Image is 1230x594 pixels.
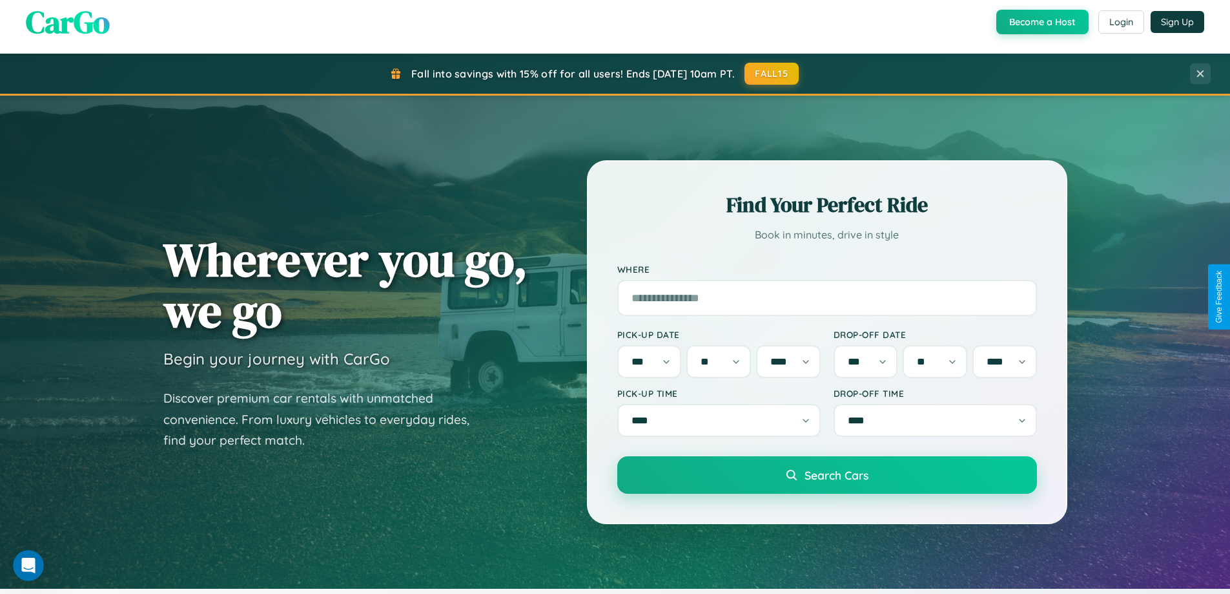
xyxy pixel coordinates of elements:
h2: Find Your Perfect Ride [617,191,1037,219]
label: Pick-up Time [617,388,821,399]
button: Sign Up [1151,11,1204,33]
label: Where [617,264,1037,275]
span: Search Cars [805,468,868,482]
p: Discover premium car rentals with unmatched convenience. From luxury vehicles to everyday rides, ... [163,388,486,451]
div: Give Feedback [1215,271,1224,323]
label: Pick-up Date [617,329,821,340]
button: FALL15 [744,63,799,85]
h3: Begin your journey with CarGo [163,349,390,368]
h1: Wherever you go, we go [163,234,528,336]
button: Search Cars [617,456,1037,494]
span: Fall into savings with 15% off for all users! Ends [DATE] 10am PT. [411,67,735,80]
label: Drop-off Time [834,388,1037,399]
iframe: Intercom live chat [13,550,44,581]
button: Become a Host [996,10,1089,34]
p: Book in minutes, drive in style [617,226,1037,244]
span: CarGo [26,1,110,43]
button: Login [1098,10,1144,34]
label: Drop-off Date [834,329,1037,340]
